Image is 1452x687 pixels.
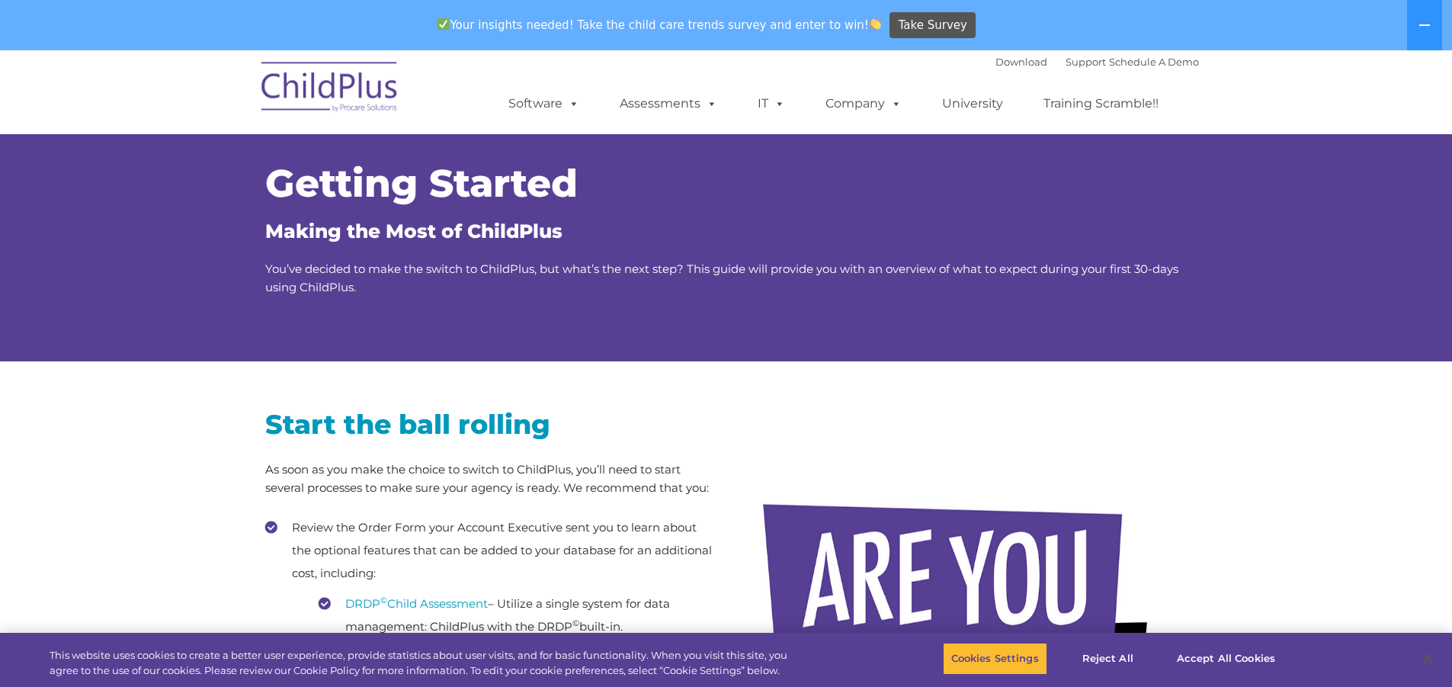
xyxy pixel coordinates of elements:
[927,88,1018,119] a: University
[1411,642,1444,676] button: Close
[1168,643,1284,675] button: Accept All Cookies
[265,262,1178,294] span: You’ve decided to make the switch to ChildPlus, but what’s the next step? This guide will provide...
[995,56,1199,68] font: |
[265,220,563,242] span: Making the Most of ChildPlus
[1109,56,1199,68] a: Schedule A Demo
[431,10,888,40] span: Your insights needed! Take the child care trends survey and enter to win!
[899,12,967,39] span: Take Survey
[345,596,488,611] a: DRDP©Child Assessment
[319,592,715,638] li: – Utilize a single system for data management: ChildPlus with the DRDP built-in.
[995,56,1047,68] a: Download
[265,160,578,207] span: Getting Started
[810,88,917,119] a: Company
[438,18,449,30] img: ✅
[265,461,715,497] p: As soon as you make the choice to switch to ChildPlus, you’ll need to start several processes to ...
[1060,643,1156,675] button: Reject All
[572,618,579,628] sup: ©
[380,595,387,605] sup: ©
[265,407,715,441] h2: Start the ball rolling
[493,88,595,119] a: Software
[254,51,406,127] img: ChildPlus by Procare Solutions
[742,88,800,119] a: IT
[50,648,799,678] div: This website uses cookies to create a better user experience, provide statistics about user visit...
[1066,56,1106,68] a: Support
[1028,88,1174,119] a: Training Scramble!!
[604,88,732,119] a: Assessments
[870,18,881,30] img: 👏
[943,643,1047,675] button: Cookies Settings
[889,12,976,39] a: Take Survey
